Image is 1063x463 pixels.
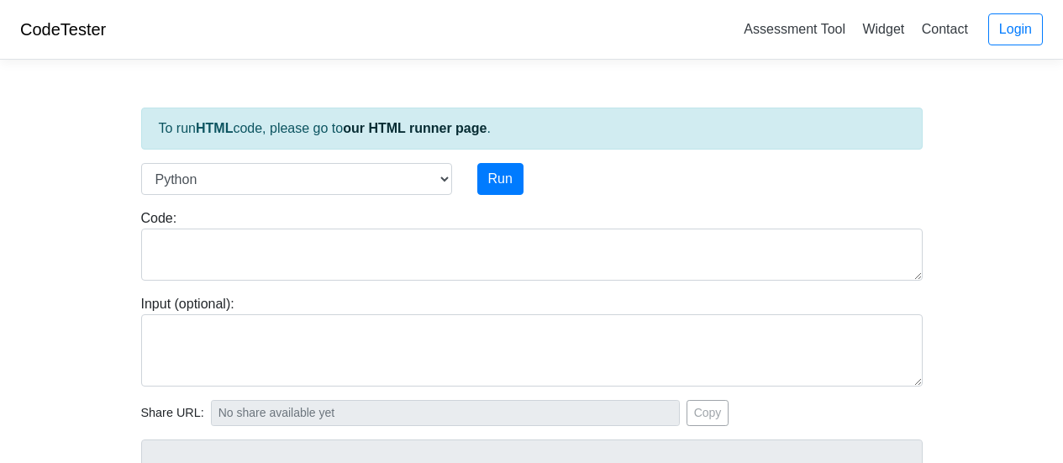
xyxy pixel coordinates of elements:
[988,13,1043,45] a: Login
[129,294,935,387] div: Input (optional):
[211,400,680,426] input: No share available yet
[737,15,852,43] a: Assessment Tool
[915,15,975,43] a: Contact
[855,15,911,43] a: Widget
[477,163,524,195] button: Run
[129,208,935,281] div: Code:
[687,400,729,426] button: Copy
[196,121,233,135] strong: HTML
[141,108,923,150] div: To run code, please go to .
[20,20,106,39] a: CodeTester
[141,404,204,423] span: Share URL:
[343,121,487,135] a: our HTML runner page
